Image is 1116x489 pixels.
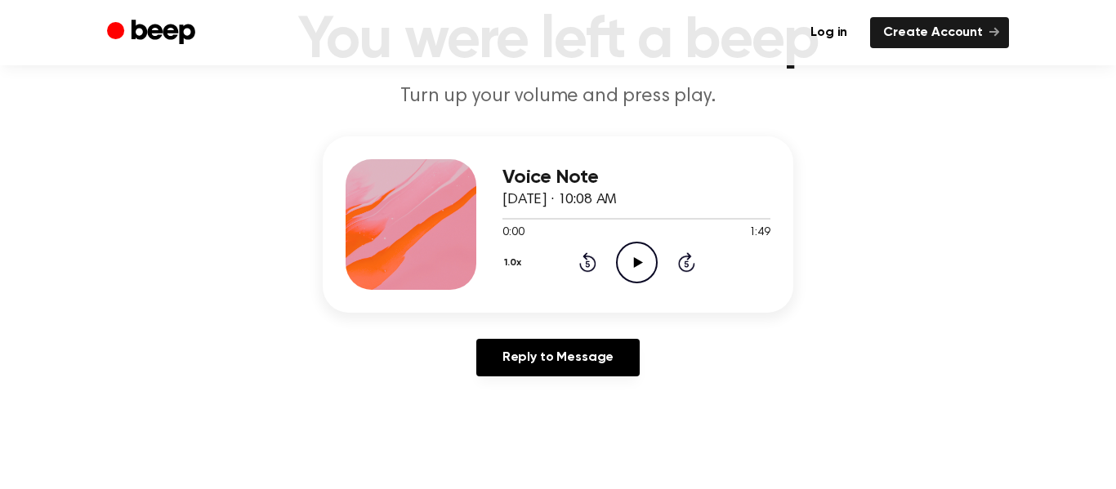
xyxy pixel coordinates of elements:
[502,193,617,207] span: [DATE] · 10:08 AM
[749,224,770,242] span: 1:49
[797,17,860,48] a: Log in
[244,83,872,110] p: Turn up your volume and press play.
[476,339,640,376] a: Reply to Message
[107,17,199,49] a: Beep
[870,17,1009,48] a: Create Account
[502,167,770,189] h3: Voice Note
[502,249,528,277] button: 1.0x
[502,224,524,242] span: 0:00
